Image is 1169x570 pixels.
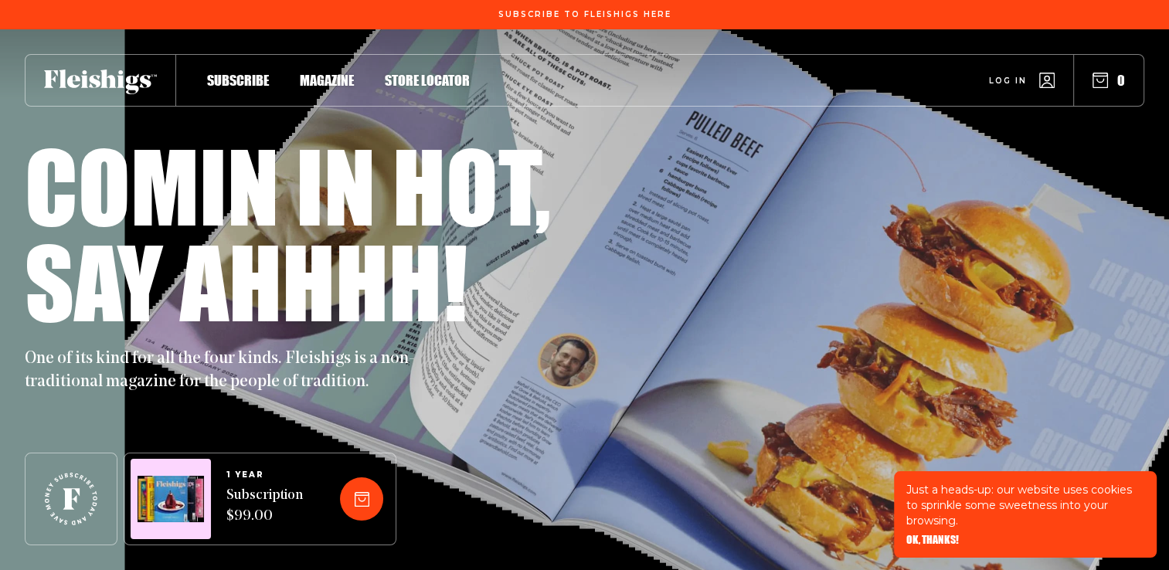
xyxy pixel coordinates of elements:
[906,534,959,545] button: OK, THANKS!
[138,476,204,523] img: Magazines image
[226,470,303,528] a: 1 YEARSubscription $99.00
[226,486,303,528] span: Subscription $99.00
[25,348,426,394] p: One of its kind for all the four kinds. Fleishigs is a non-traditional magazine for the people of...
[989,73,1055,88] a: Log in
[498,10,671,19] span: Subscribe To Fleishigs Here
[25,233,467,329] h1: Say ahhhh!
[495,10,675,18] a: Subscribe To Fleishigs Here
[207,70,269,90] a: Subscribe
[906,482,1144,528] p: Just a heads-up: our website uses cookies to sprinkle some sweetness into your browsing.
[989,75,1027,87] span: Log in
[1093,72,1125,89] button: 0
[207,72,269,89] span: Subscribe
[385,72,470,89] span: Store locator
[385,70,470,90] a: Store locator
[226,470,303,480] span: 1 YEAR
[25,137,551,233] h1: Comin in hot,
